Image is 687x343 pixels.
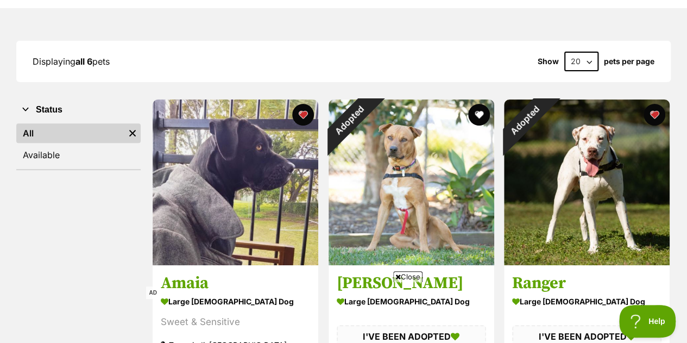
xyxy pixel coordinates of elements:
iframe: Help Scout Beacon - Open [619,305,676,338]
a: Available [16,145,141,165]
div: Status [16,121,141,169]
span: Displaying pets [33,56,110,67]
button: Status [16,103,141,117]
button: favourite [292,104,314,126]
img: Glen Coco [329,99,494,265]
h3: [PERSON_NAME] [337,273,486,294]
a: Adopted [504,257,670,267]
a: Remove filter [124,123,141,143]
div: Adopted [313,84,385,156]
h3: Amaia [161,273,310,294]
img: Ranger [504,99,670,265]
strong: all 6 [75,56,92,67]
h3: Ranger [512,273,661,294]
span: AD [146,286,160,299]
a: All [16,123,124,143]
img: Amaia [153,99,318,265]
span: Close [393,271,423,282]
span: Show [538,57,559,66]
div: large [DEMOGRAPHIC_DATA] Dog [512,294,661,309]
button: favourite [644,104,665,126]
button: favourite [468,104,489,126]
a: Adopted [329,257,494,267]
div: Adopted [489,84,561,156]
label: pets per page [604,57,654,66]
